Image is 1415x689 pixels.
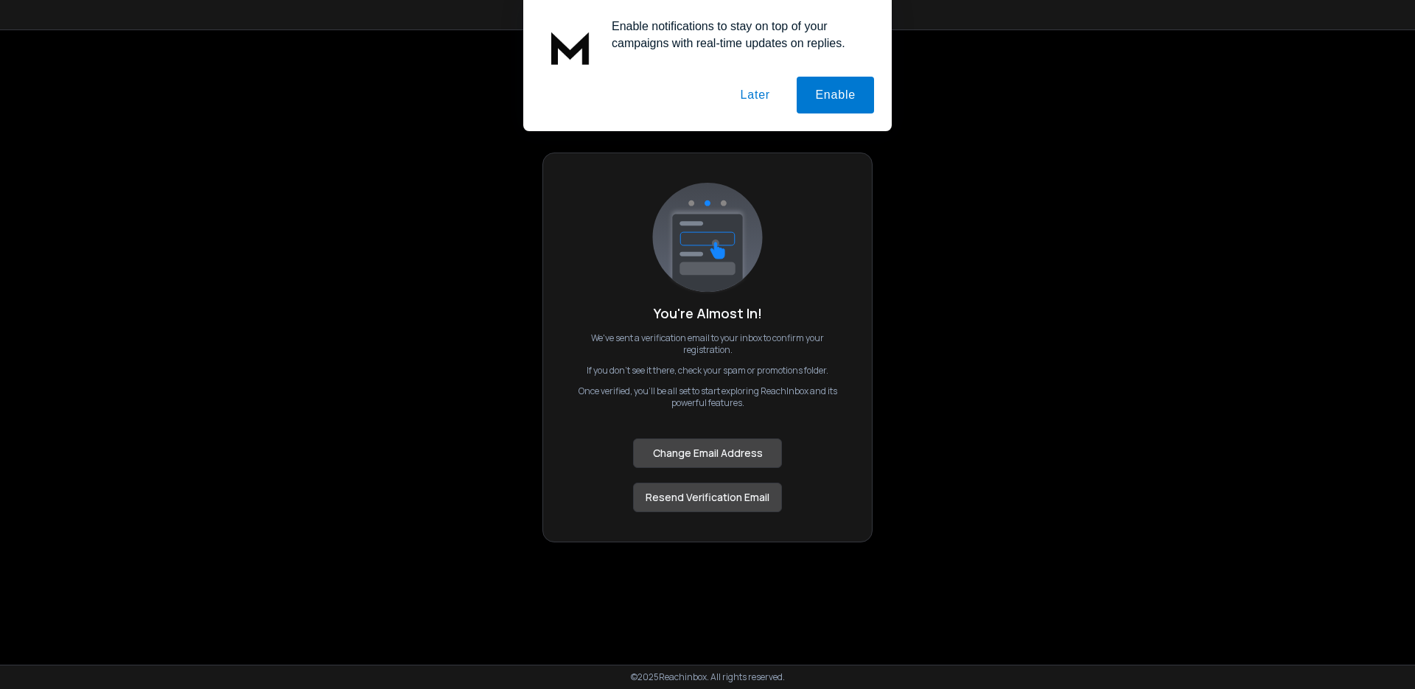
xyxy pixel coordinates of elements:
[633,438,782,468] button: Change Email Address
[573,332,842,356] p: We've sent a verification email to your inbox to confirm your registration.
[654,303,762,323] h1: You're Almost In!
[587,365,828,377] p: If you don't see it there, check your spam or promotions folder.
[631,671,785,683] p: © 2025 Reachinbox. All rights reserved.
[797,77,874,113] button: Enable
[722,77,788,113] button: Later
[652,183,763,295] img: logo
[573,385,842,409] p: Once verified, you’ll be all set to start exploring ReachInbox and its powerful features.
[633,483,782,512] button: Resend Verification Email
[541,18,600,77] img: notification icon
[600,18,874,52] div: Enable notifications to stay on top of your campaigns with real-time updates on replies.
